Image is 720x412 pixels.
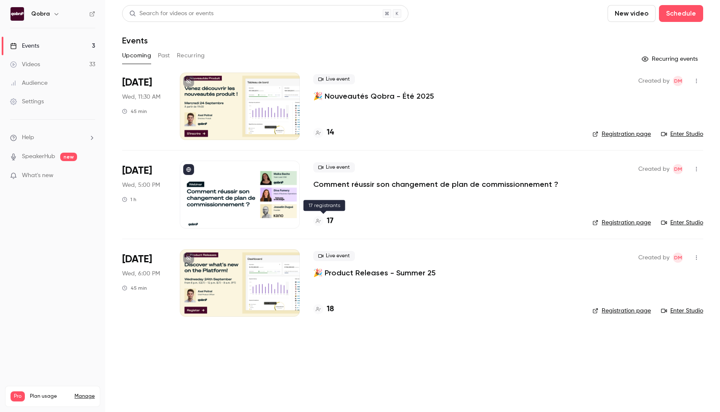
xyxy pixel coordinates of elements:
[85,172,95,180] iframe: Noticeable Trigger
[122,196,136,203] div: 1 h
[122,161,166,228] div: Sep 24 Wed, 5:00 PM (Europe/Paris)
[122,49,151,62] button: Upcoming
[313,162,355,172] span: Live event
[122,249,166,317] div: Sep 24 Wed, 6:00 PM (Europe/Paris)
[11,7,24,21] img: Qobra
[10,60,40,69] div: Videos
[22,171,53,180] span: What's new
[313,304,334,315] a: 18
[327,127,334,138] h4: 14
[31,10,50,18] h6: Qobra
[661,218,703,227] a: Enter Studio
[10,133,95,142] li: help-dropdown-opener
[313,268,436,278] a: 🎉 Product Releases - Summer 25
[10,97,44,106] div: Settings
[122,269,160,278] span: Wed, 6:00 PM
[122,253,152,266] span: [DATE]
[60,153,77,161] span: new
[659,5,703,22] button: Schedule
[122,93,160,101] span: Wed, 11:30 AM
[122,164,152,178] span: [DATE]
[75,393,95,400] a: Manage
[122,73,166,140] div: Sep 24 Wed, 11:30 AM (Europe/Paris)
[674,76,682,86] span: DM
[22,152,55,161] a: SpeakerHub
[638,164,669,174] span: Created by
[313,215,333,227] a: 17
[122,108,147,115] div: 45 min
[122,35,148,46] h1: Events
[313,74,355,84] span: Live event
[313,251,355,261] span: Live event
[661,307,703,315] a: Enter Studio
[10,79,48,87] div: Audience
[673,253,683,263] span: Dylan Manceau
[592,130,651,138] a: Registration page
[673,164,683,174] span: Dylan Manceau
[673,76,683,86] span: Dylan Manceau
[608,5,656,22] button: New video
[177,49,205,62] button: Recurring
[10,42,39,50] div: Events
[327,215,333,227] h4: 17
[313,91,434,101] a: 🎉 Nouveautés Qobra - Été 2025
[30,393,69,400] span: Plan usage
[313,127,334,138] a: 14
[674,253,682,263] span: DM
[11,391,25,401] span: Pro
[122,285,147,291] div: 45 min
[122,181,160,189] span: Wed, 5:00 PM
[313,179,558,189] a: Comment réussir son changement de plan de commissionnement ?
[638,52,703,66] button: Recurring events
[592,218,651,227] a: Registration page
[129,9,213,18] div: Search for videos or events
[674,164,682,174] span: DM
[638,76,669,86] span: Created by
[661,130,703,138] a: Enter Studio
[327,304,334,315] h4: 18
[22,133,34,142] span: Help
[122,76,152,89] span: [DATE]
[158,49,170,62] button: Past
[592,307,651,315] a: Registration page
[638,253,669,263] span: Created by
